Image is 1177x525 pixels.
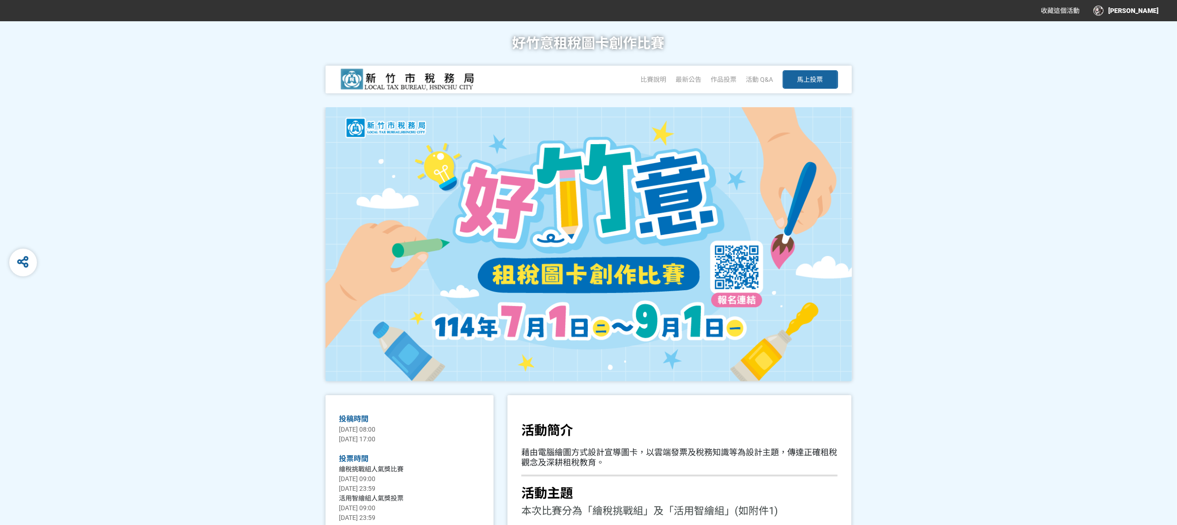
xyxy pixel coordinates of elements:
[521,486,573,501] strong: 活動主題
[783,70,838,89] button: 馬上投票
[1041,7,1080,14] span: 收藏這個活動
[797,76,823,83] span: 馬上投票
[513,21,665,66] h1: 好竹意租稅圖卡創作比賽
[641,76,667,83] a: 比賽說明
[676,76,702,83] a: 最新公告
[339,68,478,91] img: 好竹意租稅圖卡創作比賽
[339,485,376,492] span: [DATE] 23:59
[339,514,376,521] span: [DATE] 23:59
[521,423,573,438] strong: 活動簡介
[746,76,773,83] a: 活動 Q&A
[339,415,369,423] span: 投稿時間
[339,504,376,512] span: [DATE] 09:00
[339,494,404,502] span: 活用智繪組人氣獎投票
[339,475,376,482] span: [DATE] 09:00
[339,454,369,463] span: 投票時間
[711,76,737,83] span: 作品投票
[521,505,778,517] span: 本次比賽分為「繪稅挑戰組」及「活用智繪組」(如附件1)
[339,426,376,433] span: [DATE] 08:00
[339,465,404,473] span: 繪稅挑戰組人氣獎比賽
[339,435,376,443] span: [DATE] 17:00
[521,447,837,467] span: 藉由電腦繪圖方式設計宣導圖卡，以雲端發票及稅務知識等為設計主題，傳達正確租稅觀念及深耕租稅教育。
